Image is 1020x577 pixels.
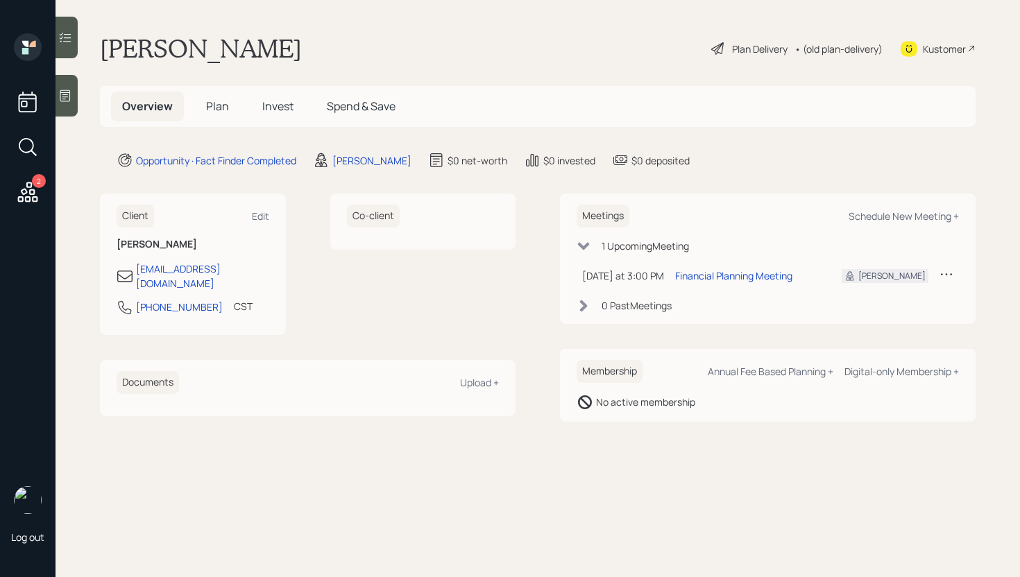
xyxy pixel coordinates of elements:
span: Spend & Save [327,98,396,114]
div: Digital-only Membership + [844,365,959,378]
h6: Co-client [347,205,400,227]
div: CST [234,299,253,313]
div: Financial Planning Meeting [675,268,792,283]
div: [PERSON_NAME] [332,153,411,168]
div: [EMAIL_ADDRESS][DOMAIN_NAME] [136,261,269,291]
span: Plan [206,98,229,114]
div: Plan Delivery [732,42,788,56]
div: Kustomer [923,42,966,56]
div: [DATE] at 3:00 PM [582,268,664,283]
div: Upload + [460,376,499,389]
div: [PERSON_NAME] [858,270,926,282]
h6: Documents [117,371,179,394]
div: 2 [32,174,46,188]
div: Edit [252,209,269,223]
div: No active membership [596,395,695,409]
div: Log out [11,531,44,544]
div: Annual Fee Based Planning + [708,365,833,378]
div: 1 Upcoming Meeting [602,239,689,253]
div: $0 invested [543,153,595,168]
div: $0 deposited [631,153,690,168]
h1: [PERSON_NAME] [100,33,302,64]
h6: [PERSON_NAME] [117,239,269,250]
div: $0 net-worth [448,153,507,168]
div: [PHONE_NUMBER] [136,300,223,314]
span: Invest [262,98,294,114]
h6: Client [117,205,154,227]
div: Opportunity · Fact Finder Completed [136,153,296,168]
h6: Membership [577,360,643,383]
div: • (old plan-delivery) [794,42,883,56]
img: michael-russo-headshot.png [14,486,42,514]
h6: Meetings [577,205,629,227]
div: Schedule New Meeting + [849,209,959,223]
span: Overview [122,98,173,114]
div: 0 Past Meeting s [602,298,672,313]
